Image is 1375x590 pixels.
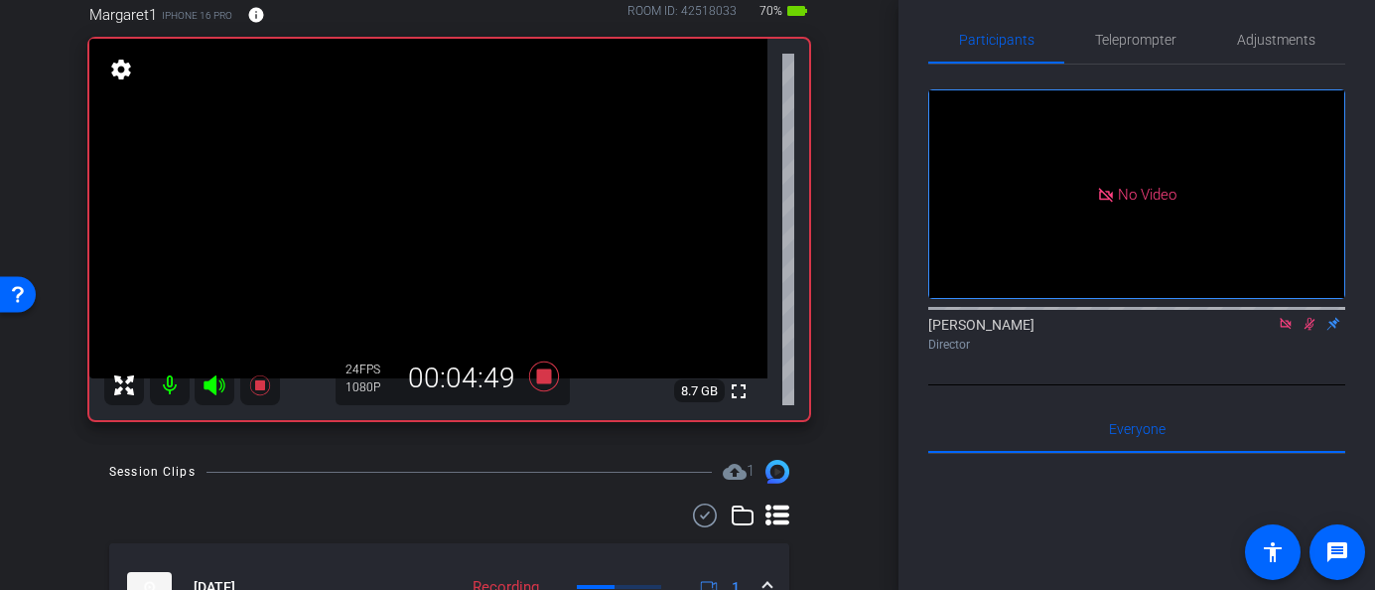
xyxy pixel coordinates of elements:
span: iPhone 16 Pro [162,8,232,23]
span: Adjustments [1237,33,1315,47]
span: Participants [959,33,1034,47]
mat-icon: fullscreen [727,379,751,403]
span: Everyone [1109,422,1166,436]
span: Destinations for your clips [723,460,755,484]
div: Session Clips [109,462,196,482]
mat-icon: settings [107,58,135,81]
span: Margaret1 [89,4,157,26]
div: ROOM ID: 42518033 [627,2,737,31]
div: 24 [345,362,395,377]
div: 00:04:49 [395,362,528,395]
span: Teleprompter [1095,33,1176,47]
mat-icon: accessibility [1261,540,1285,564]
img: Session clips [765,460,789,484]
mat-icon: message [1325,540,1349,564]
mat-icon: info [247,6,265,24]
div: [PERSON_NAME] [928,315,1345,354]
span: No Video [1118,185,1176,203]
mat-icon: cloud_upload [723,460,747,484]
div: 1080P [345,379,395,395]
span: FPS [359,363,380,376]
span: 1 [747,462,755,480]
div: Director [928,336,1345,354]
span: 8.7 GB [674,379,725,403]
